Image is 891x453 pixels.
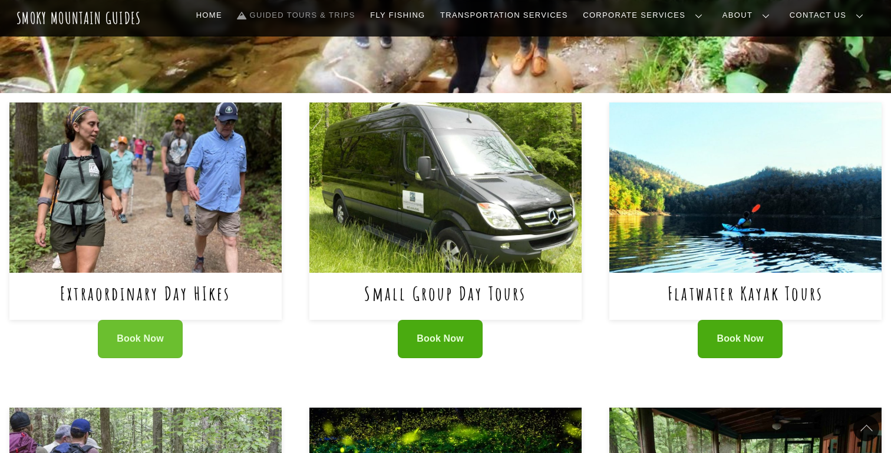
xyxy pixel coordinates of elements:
span: Book Now [717,333,764,345]
img: Small Group Day Tours [309,102,582,273]
a: Flatwater Kayak Tours [668,281,823,305]
a: Guided Tours & Trips [233,3,360,28]
a: Book Now [698,320,783,358]
img: Extraordinary Day HIkes [9,102,282,273]
span: Book Now [417,333,464,345]
span: Book Now [117,333,164,345]
img: Flatwater Kayak Tours [609,102,882,273]
a: Fly Fishing [365,3,430,28]
a: Extraordinary Day HIkes [60,281,231,305]
a: Transportation Services [435,3,572,28]
a: About [718,3,779,28]
a: Small Group Day Tours [364,281,526,305]
a: Book Now [98,320,183,358]
a: Corporate Services [578,3,712,28]
a: Book Now [398,320,483,358]
a: Smoky Mountain Guides [16,8,141,28]
a: Home [192,3,227,28]
a: Contact Us [785,3,873,28]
